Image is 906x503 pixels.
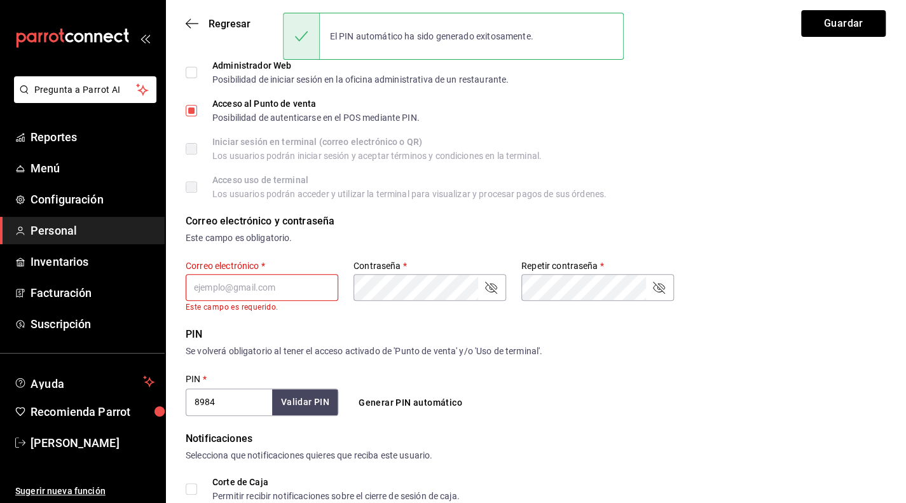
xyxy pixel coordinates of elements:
span: Menú [31,160,154,177]
div: Iniciar sesión en terminal (correo electrónico o QR) [212,137,542,146]
div: Selecciona que notificaciones quieres que reciba este usuario. [186,449,886,462]
span: Personal [31,222,154,239]
button: Generar PIN automático [353,391,467,415]
div: Acceso al Punto de venta [212,99,420,108]
p: Este campo es requerido. [186,303,338,312]
span: Regresar [209,18,251,30]
input: 3 a 6 dígitos [186,389,272,415]
a: Pregunta a Parrot AI [9,92,156,106]
label: Contraseña [353,261,506,270]
span: Inventarios [31,253,154,270]
button: passwordField [651,280,666,295]
button: open_drawer_menu [140,33,150,43]
div: PIN [186,327,886,342]
span: Suscripción [31,315,154,333]
div: Posibilidad de autenticarse en el POS mediante PIN. [212,113,420,122]
button: Regresar [186,18,251,30]
div: Los usuarios podrán acceder y utilizar la terminal para visualizar y procesar pagos de sus órdenes. [212,189,607,198]
div: Los usuarios podrán iniciar sesión y aceptar términos y condiciones en la terminal. [212,151,542,160]
label: Correo electrónico [186,261,338,270]
span: Sugerir nueva función [15,485,154,498]
button: Guardar [801,10,886,37]
div: Permitir recibir notificaciones sobre el cierre de sesión de caja. [212,492,460,500]
button: passwordField [483,280,498,295]
span: Recomienda Parrot [31,403,154,420]
div: Se volverá obligatorio al tener el acceso activado de 'Punto de venta' y/o 'Uso de terminal'. [186,345,886,358]
label: PIN [186,375,207,383]
label: Repetir contraseña [521,261,674,270]
div: Acceso uso de terminal [212,176,607,184]
span: Facturación [31,284,154,301]
span: Reportes [31,128,154,146]
input: ejemplo@gmail.com [186,274,338,301]
button: Validar PIN [272,389,338,415]
div: Administrador Web [212,61,509,70]
span: Pregunta a Parrot AI [34,83,137,97]
div: Correo electrónico y contraseña [186,214,886,229]
span: Ayuda [31,374,138,389]
div: Este campo es obligatorio. [186,231,886,245]
div: Posibilidad de iniciar sesión en la oficina administrativa de un restaurante. [212,75,509,84]
div: Notificaciones [186,431,886,446]
div: El PIN automático ha sido generado exitosamente. [320,22,544,50]
span: [PERSON_NAME] [31,434,154,451]
button: Pregunta a Parrot AI [14,76,156,103]
span: Configuración [31,191,154,208]
div: Corte de Caja [212,478,460,486]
